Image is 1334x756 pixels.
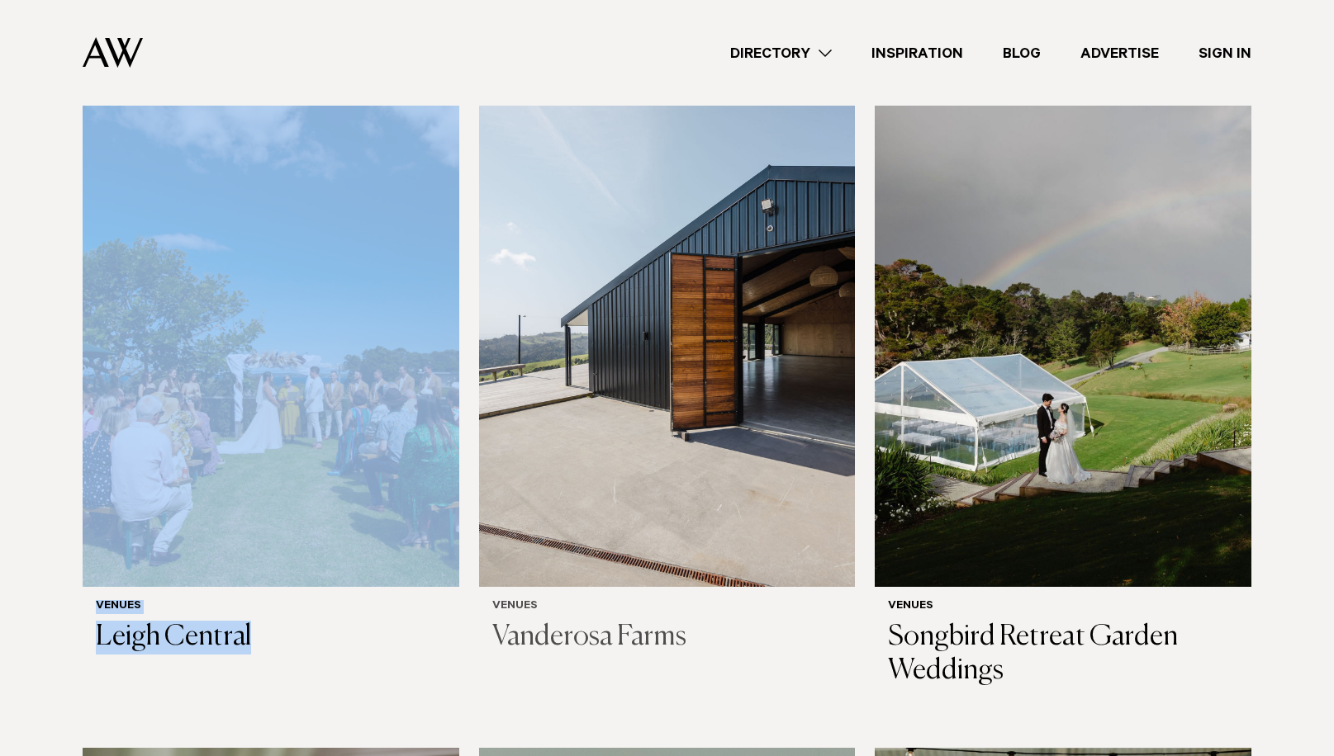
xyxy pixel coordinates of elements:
img: Blue sky wedding venue Auckland [83,83,459,587]
img: Barn doors at Vanderosa Farms in Leigh [479,83,856,587]
a: Blue sky wedding venue Auckland Venues Leigh Central [83,83,459,668]
img: Bride and groom in front of marquee with rainbow [875,83,1251,587]
h3: Leigh Central [96,621,446,654]
h6: Venues [888,600,1238,614]
h3: Songbird Retreat Garden Weddings [888,621,1238,688]
h6: Venues [96,600,446,614]
a: Bride and groom in front of marquee with rainbow Venues Songbird Retreat Garden Weddings [875,83,1251,702]
h6: Venues [492,600,843,614]
a: Directory [710,42,852,64]
a: Advertise [1061,42,1179,64]
a: Inspiration [852,42,983,64]
a: Sign In [1179,42,1271,64]
h3: Vanderosa Farms [492,621,843,654]
a: Blog [983,42,1061,64]
a: Barn doors at Vanderosa Farms in Leigh Venues Vanderosa Farms [479,83,856,668]
img: Auckland Weddings Logo [83,37,143,68]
